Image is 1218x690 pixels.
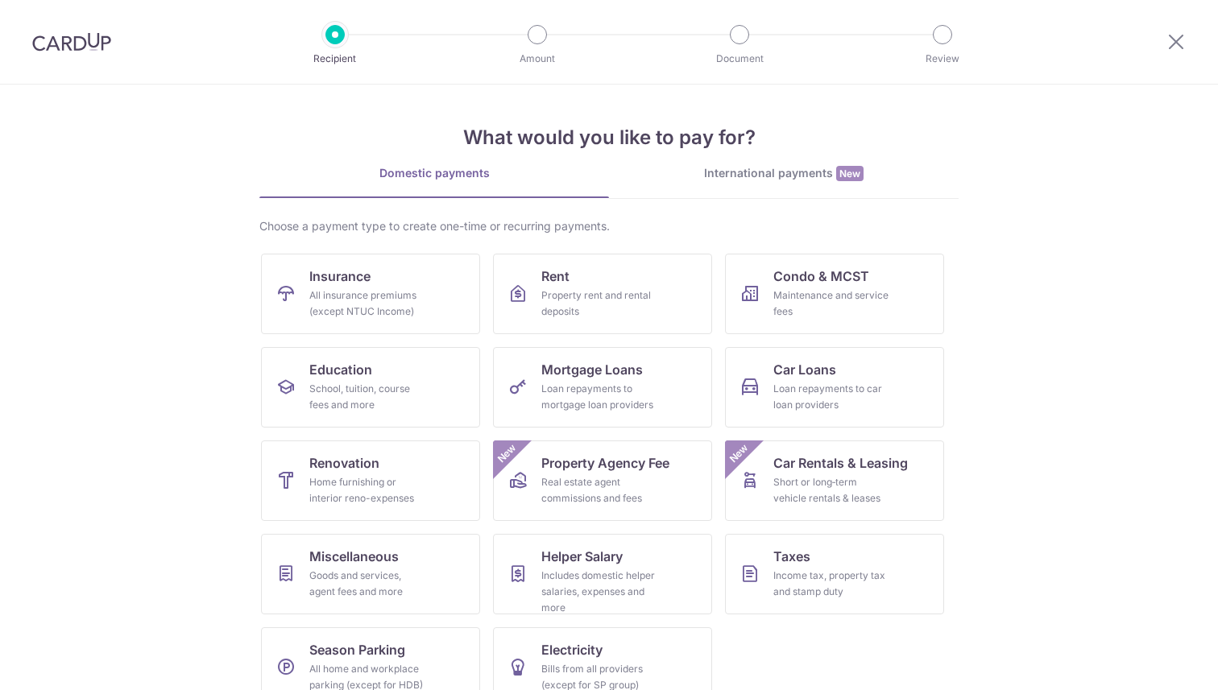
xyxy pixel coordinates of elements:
[773,287,889,320] div: Maintenance and service fees
[541,568,657,616] div: Includes domestic helper salaries, expenses and more
[261,347,480,428] a: EducationSchool, tuition, course fees and more
[773,547,810,566] span: Taxes
[725,534,944,614] a: TaxesIncome tax, property tax and stamp duty
[309,547,399,566] span: Miscellaneous
[680,51,799,67] p: Document
[773,568,889,600] div: Income tax, property tax and stamp duty
[259,123,959,152] h4: What would you like to pay for?
[836,166,864,181] span: New
[541,547,623,566] span: Helper Salary
[541,453,669,473] span: Property Agency Fee
[541,287,657,320] div: Property rent and rental deposits
[275,51,395,67] p: Recipient
[309,474,425,506] div: Home furnishing or interior reno-expenses
[493,347,712,428] a: Mortgage LoansLoan repayments to mortgage loan providers
[541,640,603,659] span: Electricity
[32,32,111,52] img: CardUp
[309,381,425,413] div: School, tuition, course fees and more
[773,453,908,473] span: Car Rentals & Leasing
[725,440,944,521] a: Car Rentals & LeasingShort or long‑term vehicle rentals & leasesNew
[261,254,480,334] a: InsuranceAll insurance premiums (except NTUC Income)
[609,165,959,182] div: International payments
[773,474,889,506] div: Short or long‑term vehicle rentals & leases
[259,165,609,181] div: Domestic payments
[725,254,944,334] a: Condo & MCSTMaintenance and service fees
[726,440,752,467] span: New
[493,254,712,334] a: RentProperty rent and rental deposits
[478,51,597,67] p: Amount
[309,640,405,659] span: Season Parking
[725,347,944,428] a: Car LoansLoan repayments to car loan providers
[259,218,959,234] div: Choose a payment type to create one-time or recurring payments.
[773,360,836,379] span: Car Loans
[494,440,520,467] span: New
[541,474,657,506] div: Real estate agent commissions and fees
[773,266,869,286] span: Condo & MCST
[309,568,425,600] div: Goods and services, agent fees and more
[261,440,480,521] a: RenovationHome furnishing or interior reno-expenses
[541,360,643,379] span: Mortgage Loans
[883,51,1002,67] p: Review
[493,534,712,614] a: Helper SalaryIncludes domestic helper salaries, expenses and more
[541,381,657,413] div: Loan repayments to mortgage loan providers
[541,266,570,286] span: Rent
[309,360,372,379] span: Education
[309,287,425,320] div: All insurance premiums (except NTUC Income)
[309,266,371,286] span: Insurance
[493,440,712,521] a: Property Agency FeeReal estate agent commissions and feesNew
[261,534,480,614] a: MiscellaneousGoods and services, agent fees and more
[773,381,889,413] div: Loan repayments to car loan providers
[309,453,379,473] span: Renovation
